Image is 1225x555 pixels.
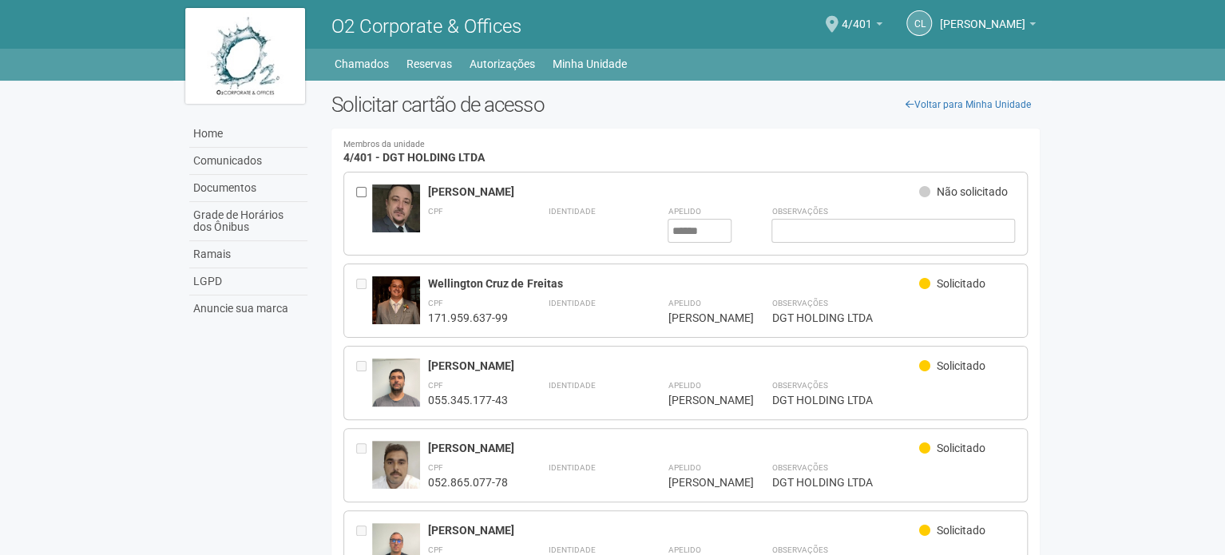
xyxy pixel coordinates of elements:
[343,141,1028,164] h4: 4/401 - DGT HOLDING LTDA
[548,545,595,554] strong: Identidade
[470,53,535,75] a: Autorizações
[428,545,443,554] strong: CPF
[343,141,1028,149] small: Membros da unidade
[937,185,1008,198] span: Não solicitado
[189,175,307,202] a: Documentos
[428,475,508,490] div: 052.865.077-78
[372,184,420,232] img: user.jpg
[189,241,307,268] a: Ramais
[668,475,731,490] div: [PERSON_NAME]
[189,268,307,295] a: LGPD
[940,2,1025,30] span: Claudia Luíza Soares de Castro
[428,207,443,216] strong: CPF
[771,207,827,216] strong: Observações
[897,93,1040,117] a: Voltar para Minha Unidade
[937,359,985,372] span: Solicitado
[842,2,872,30] span: 4/401
[771,393,1015,407] div: DGT HOLDING LTDA
[668,381,700,390] strong: Apelido
[428,184,919,199] div: [PERSON_NAME]
[372,276,420,324] img: user.jpg
[771,463,827,472] strong: Observações
[428,381,443,390] strong: CPF
[356,359,372,407] div: Entre em contato com a Aministração para solicitar o cancelamento ou 2a via
[906,10,932,36] a: CL
[548,463,595,472] strong: Identidade
[548,299,595,307] strong: Identidade
[428,523,919,537] div: [PERSON_NAME]
[189,295,307,322] a: Anuncie sua marca
[937,277,985,290] span: Solicitado
[189,148,307,175] a: Comunicados
[185,8,305,104] img: logo.jpg
[668,311,731,325] div: [PERSON_NAME]
[668,545,700,554] strong: Apelido
[428,441,919,455] div: [PERSON_NAME]
[668,299,700,307] strong: Apelido
[372,359,420,422] img: user.jpg
[940,20,1036,33] a: [PERSON_NAME]
[331,93,1040,117] h2: Solicitar cartão de acesso
[428,311,508,325] div: 171.959.637-99
[771,545,827,554] strong: Observações
[335,53,389,75] a: Chamados
[356,276,372,325] div: Entre em contato com a Aministração para solicitar o cancelamento ou 2a via
[428,463,443,472] strong: CPF
[331,15,521,38] span: O2 Corporate & Offices
[406,53,452,75] a: Reservas
[372,441,420,489] img: user.jpg
[428,359,919,373] div: [PERSON_NAME]
[771,475,1015,490] div: DGT HOLDING LTDA
[428,393,508,407] div: 055.345.177-43
[771,299,827,307] strong: Observações
[668,463,700,472] strong: Apelido
[842,20,882,33] a: 4/401
[428,276,919,291] div: Wellington Cruz de Freitas
[668,393,731,407] div: [PERSON_NAME]
[428,299,443,307] strong: CPF
[356,441,372,490] div: Entre em contato com a Aministração para solicitar o cancelamento ou 2a via
[937,524,985,537] span: Solicitado
[189,202,307,241] a: Grade de Horários dos Ônibus
[771,311,1015,325] div: DGT HOLDING LTDA
[668,207,700,216] strong: Apelido
[937,442,985,454] span: Solicitado
[189,121,307,148] a: Home
[548,207,595,216] strong: Identidade
[548,381,595,390] strong: Identidade
[771,381,827,390] strong: Observações
[553,53,627,75] a: Minha Unidade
